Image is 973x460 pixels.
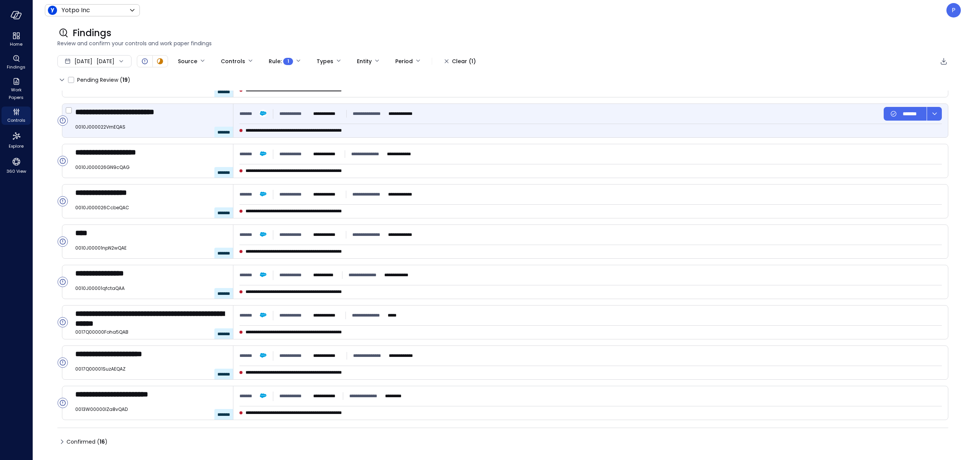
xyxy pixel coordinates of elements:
span: Explore [9,142,24,150]
div: Controls [2,107,31,125]
span: 0010J000026GN9cQAG [75,164,227,171]
span: 0010J00001npN2wQAE [75,244,227,252]
p: Yotpo Inc [62,6,90,15]
span: Pending Review [77,74,130,86]
div: Source [178,55,197,68]
span: 0017Q00001SuzAEQAZ [75,365,227,373]
div: Open [57,156,68,166]
span: 1 [287,57,289,65]
div: Period [395,55,413,68]
div: Rule : [269,55,293,68]
div: Types [317,55,333,68]
div: Open [57,357,68,368]
span: Findings [73,27,111,39]
div: Findings [2,53,31,72]
div: Open [57,277,68,287]
div: Controls [221,55,245,68]
div: Export to CSV [939,57,948,66]
button: dropdown-icon-button [927,107,942,121]
div: Entity [357,55,372,68]
div: Open [140,57,149,66]
div: Home [2,30,31,49]
div: ( ) [97,438,108,446]
span: Work Papers [5,86,28,101]
p: P [952,6,956,15]
span: 0013W00000IZa8vQAD [75,406,227,413]
div: Work Papers [2,76,31,102]
div: Ppenkova [946,3,961,18]
div: 360 View [2,155,31,176]
div: Open [57,317,68,328]
div: Open [57,236,68,247]
span: 0010J00001qfctaQAA [75,285,227,292]
button: Clear (1) [438,55,482,68]
div: Clear (1) [452,57,476,66]
div: Button group with a nested menu [884,107,942,121]
span: Home [10,40,22,48]
span: 16 [100,438,105,446]
span: Confirmed [67,436,108,448]
div: Open [57,398,68,408]
span: [DATE] [74,57,92,65]
div: Explore [2,129,31,151]
span: 360 View [6,167,26,175]
div: Open [57,196,68,207]
div: ( ) [120,76,130,84]
div: In Progress [155,57,165,66]
span: 19 [122,76,128,84]
span: Findings [7,63,25,71]
span: Review and confirm your controls and work paper findings [57,39,948,48]
img: Icon [48,6,57,15]
span: 0010J000026CcbeQAC [75,204,227,212]
span: Controls [7,116,25,124]
div: Open [57,115,68,126]
span: 0010J000022VrnEQAS [75,123,227,131]
span: 0017Q00000Foha5QAB [75,328,227,336]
